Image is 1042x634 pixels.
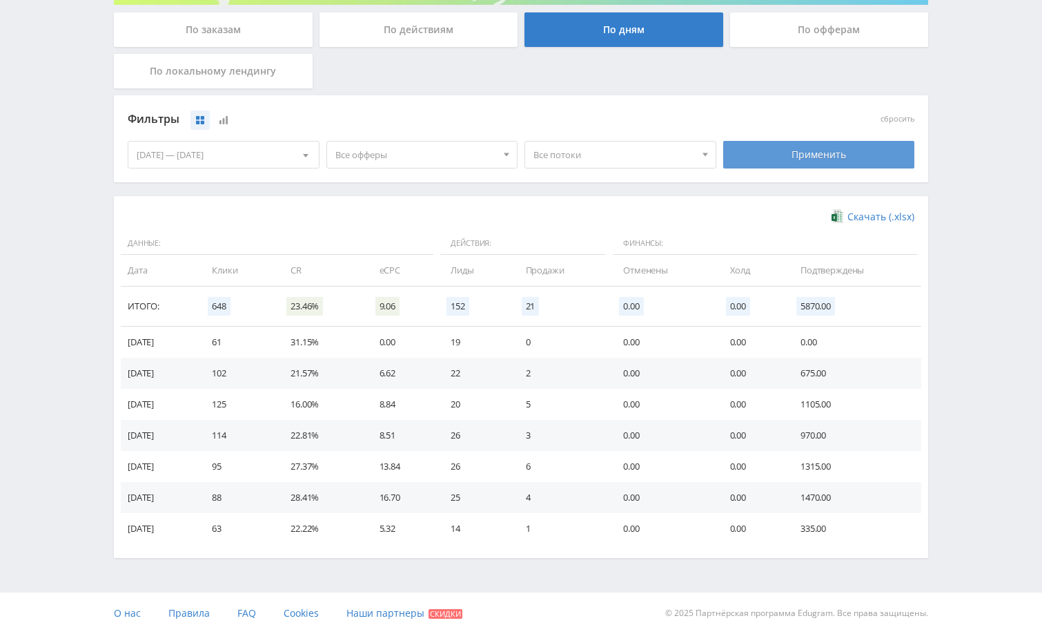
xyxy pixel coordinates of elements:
[609,358,716,389] td: 0.00
[437,482,511,513] td: 25
[512,255,609,286] td: Продажи
[522,297,540,316] span: 21
[437,327,511,358] td: 19
[277,482,365,513] td: 28.41%
[366,513,438,544] td: 5.32
[198,420,277,451] td: 114
[437,451,511,482] td: 26
[609,255,716,286] td: Отменены
[237,593,256,634] a: FAQ
[198,358,277,389] td: 102
[787,482,921,513] td: 1470.00
[277,451,365,482] td: 27.37%
[512,358,609,389] td: 2
[787,451,921,482] td: 1315.00
[716,482,787,513] td: 0.00
[716,420,787,451] td: 0.00
[346,606,424,619] span: Наши партнеры
[366,420,438,451] td: 8.51
[609,482,716,513] td: 0.00
[114,54,313,88] div: По локальному лендингу
[716,389,787,420] td: 0.00
[198,389,277,420] td: 125
[168,606,210,619] span: Правила
[609,513,716,544] td: 0.00
[114,12,313,47] div: По заказам
[446,297,469,316] span: 152
[437,420,511,451] td: 26
[832,210,914,224] a: Скачать (.xlsx)
[512,327,609,358] td: 0
[121,358,198,389] td: [DATE]
[277,255,365,286] td: CR
[121,451,198,482] td: [DATE]
[114,606,141,619] span: О нас
[437,389,511,420] td: 20
[609,451,716,482] td: 0.00
[277,389,365,420] td: 16.00%
[375,297,400,316] span: 9.06
[429,609,462,619] span: Скидки
[286,297,323,316] span: 23.46%
[277,420,365,451] td: 22.81%
[787,389,921,420] td: 1105.00
[320,12,518,47] div: По действиям
[198,451,277,482] td: 95
[613,232,918,256] span: Финансы:
[716,358,787,389] td: 0.00
[787,420,921,451] td: 970.00
[832,209,843,223] img: xlsx
[208,297,230,316] span: 648
[437,255,511,286] td: Лиды
[440,232,606,256] span: Действия:
[437,358,511,389] td: 22
[335,142,497,168] span: Все офферы
[609,389,716,420] td: 0.00
[128,109,716,130] div: Фильтры
[619,297,643,316] span: 0.00
[512,513,609,544] td: 1
[533,142,695,168] span: Все потоки
[284,606,319,619] span: Cookies
[512,389,609,420] td: 5
[787,358,921,389] td: 675.00
[528,593,928,634] div: © 2025 Партнёрская программа Edugram. Все права защищены.
[716,327,787,358] td: 0.00
[723,141,915,169] div: Применить
[277,513,365,544] td: 22.22%
[114,593,141,634] a: О нас
[787,255,921,286] td: Подтверждены
[366,255,438,286] td: eCPC
[168,593,210,634] a: Правила
[284,593,319,634] a: Cookies
[121,232,433,256] span: Данные:
[716,255,787,286] td: Холд
[881,115,914,124] button: сбросить
[121,482,198,513] td: [DATE]
[121,513,198,544] td: [DATE]
[437,513,511,544] td: 14
[787,513,921,544] td: 335.00
[277,327,365,358] td: 31.15%
[277,358,365,389] td: 21.57%
[198,513,277,544] td: 63
[198,327,277,358] td: 61
[366,451,438,482] td: 13.84
[366,327,438,358] td: 0.00
[512,451,609,482] td: 6
[346,593,462,634] a: Наши партнеры Скидки
[609,420,716,451] td: 0.00
[121,420,198,451] td: [DATE]
[366,482,438,513] td: 16.70
[128,142,319,168] div: [DATE] — [DATE]
[726,297,750,316] span: 0.00
[609,327,716,358] td: 0.00
[716,513,787,544] td: 0.00
[512,482,609,513] td: 4
[512,420,609,451] td: 3
[524,12,723,47] div: По дням
[121,327,198,358] td: [DATE]
[730,12,929,47] div: По офферам
[366,389,438,420] td: 8.84
[847,211,914,222] span: Скачать (.xlsx)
